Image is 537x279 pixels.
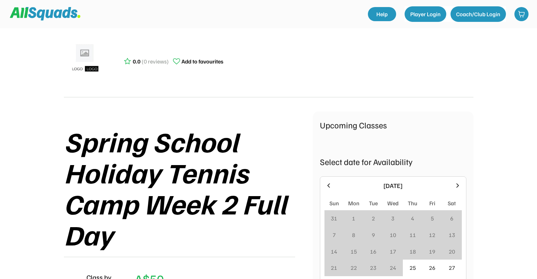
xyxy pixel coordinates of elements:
[449,263,455,272] div: 27
[405,6,446,22] button: Player Login
[352,231,355,239] div: 8
[518,11,525,18] img: shopping-cart-01%20%281%29.svg
[133,57,141,66] div: 0.0
[408,199,417,207] div: Thu
[142,57,169,66] div: (0 reviews)
[429,231,435,239] div: 12
[390,231,396,239] div: 10
[352,214,355,223] div: 1
[329,199,339,207] div: Sun
[331,247,337,256] div: 14
[431,214,434,223] div: 5
[181,57,223,66] div: Add to favourites
[410,263,416,272] div: 25
[429,263,435,272] div: 26
[410,231,416,239] div: 11
[331,263,337,272] div: 21
[351,263,357,272] div: 22
[370,263,376,272] div: 23
[348,199,359,207] div: Mon
[390,263,396,272] div: 24
[429,247,435,256] div: 19
[448,199,456,207] div: Sat
[370,247,376,256] div: 16
[372,231,375,239] div: 9
[411,214,414,223] div: 4
[64,126,313,250] div: Spring School Holiday Tennis Camp Week 2 Full Day
[429,199,435,207] div: Fri
[387,199,399,207] div: Wed
[410,247,416,256] div: 18
[391,214,394,223] div: 3
[449,247,455,256] div: 20
[331,214,337,223] div: 31
[336,181,450,190] div: [DATE]
[351,247,357,256] div: 15
[451,6,506,22] button: Coach/Club Login
[320,119,466,131] div: Upcoming Classes
[368,7,396,21] a: Help
[372,214,375,223] div: 2
[369,199,378,207] div: Tue
[449,231,455,239] div: 13
[333,231,336,239] div: 7
[10,7,80,20] img: Squad%20Logo.svg
[67,42,103,77] img: ui-kit-placeholders-product-5_1200x.webp
[450,214,453,223] div: 6
[390,247,396,256] div: 17
[320,155,466,168] div: Select date for Availability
